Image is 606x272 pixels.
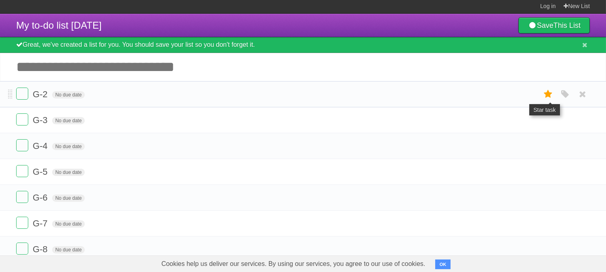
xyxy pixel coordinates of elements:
[16,139,28,151] label: Done
[16,243,28,255] label: Done
[33,192,50,203] span: G-6
[33,218,50,228] span: G-7
[16,217,28,229] label: Done
[52,195,85,202] span: No due date
[153,256,434,272] span: Cookies help us deliver our services. By using our services, you agree to our use of cookies.
[52,143,85,150] span: No due date
[16,88,28,100] label: Done
[33,167,50,177] span: G-5
[518,17,590,33] a: SaveThis List
[16,191,28,203] label: Done
[16,165,28,177] label: Done
[33,141,50,151] span: G-4
[435,259,451,269] button: OK
[33,115,50,125] span: G-3
[52,117,85,124] span: No due date
[52,91,85,98] span: No due date
[52,246,85,253] span: No due date
[554,21,581,29] b: This List
[33,244,50,254] span: G-8
[16,113,28,126] label: Done
[52,169,85,176] span: No due date
[33,89,50,99] span: G-2
[16,20,102,31] span: My to-do list [DATE]
[541,88,556,101] label: Star task
[52,220,85,228] span: No due date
